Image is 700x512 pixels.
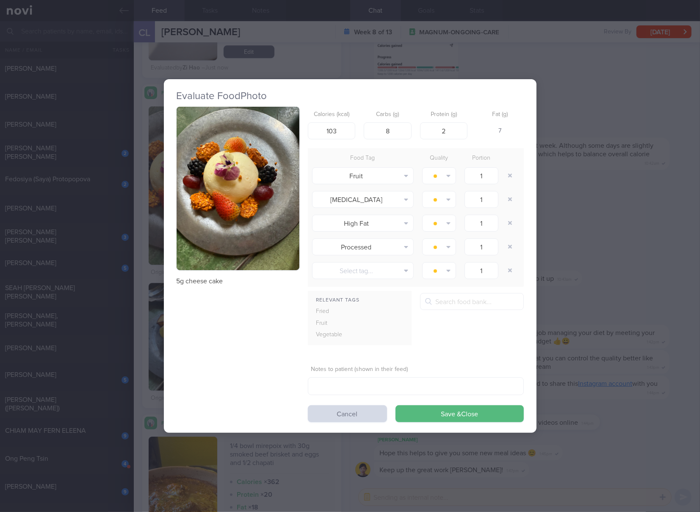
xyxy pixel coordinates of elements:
[465,238,498,255] input: 1.0
[308,295,412,306] div: Relevant Tags
[465,191,498,208] input: 1.0
[308,152,418,164] div: Food Tag
[311,366,520,374] label: Notes to patient (shown in their feed)
[465,262,498,279] input: 1.0
[312,215,414,232] button: High Fat
[308,405,387,422] button: Cancel
[308,306,362,318] div: Fried
[420,122,468,139] input: 9
[364,122,412,139] input: 33
[312,262,414,279] button: Select tag...
[423,111,465,119] label: Protein (g)
[308,122,356,139] input: 250
[418,152,460,164] div: Quality
[367,111,408,119] label: Carbs (g)
[476,122,524,140] div: 7
[479,111,520,119] label: Fat (g)
[177,107,299,271] img: 5g cheese cake
[396,405,524,422] button: Save &Close
[312,167,414,184] button: Fruit
[308,329,362,341] div: Vegetable
[177,277,299,285] p: 5g cheese cake
[312,238,414,255] button: Processed
[465,215,498,232] input: 1.0
[311,111,352,119] label: Calories (kcal)
[465,167,498,184] input: 1.0
[308,318,362,329] div: Fruit
[177,90,524,102] h2: Evaluate Food Photo
[460,152,503,164] div: Portion
[420,293,524,310] input: Search food bank...
[312,191,414,208] button: [MEDICAL_DATA]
